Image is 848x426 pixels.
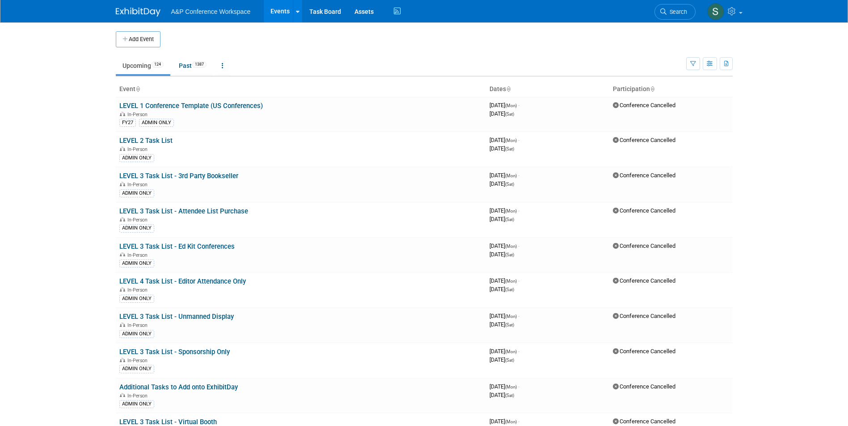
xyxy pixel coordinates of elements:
[505,112,514,117] span: (Sat)
[127,322,150,328] span: In-Person
[127,112,150,117] span: In-Person
[518,418,519,425] span: -
[120,322,125,327] img: In-Person Event
[127,252,150,258] span: In-Person
[135,85,140,92] a: Sort by Event Name
[505,287,514,292] span: (Sat)
[505,419,517,424] span: (Mon)
[119,277,246,285] a: LEVEL 4 Task List - Editor Attendance Only
[120,112,125,116] img: In-Person Event
[489,137,519,143] span: [DATE]
[119,365,154,373] div: ADMIN ONLY
[518,137,519,143] span: -
[518,313,519,319] span: -
[505,384,517,389] span: (Mon)
[489,102,519,109] span: [DATE]
[613,102,675,109] span: Conference Cancelled
[613,418,675,425] span: Conference Cancelled
[486,82,609,97] th: Dates
[120,358,125,362] img: In-Person Event
[613,383,675,390] span: Conference Cancelled
[127,287,150,293] span: In-Person
[119,102,263,110] a: LEVEL 1 Conference Template (US Conferences)
[119,154,154,162] div: ADMIN ONLY
[613,277,675,284] span: Conference Cancelled
[127,217,150,223] span: In-Person
[505,138,517,143] span: (Mon)
[518,172,519,179] span: -
[518,348,519,355] span: -
[489,207,519,214] span: [DATE]
[192,61,207,68] span: 1387
[650,85,654,92] a: Sort by Participation Type
[654,4,696,20] a: Search
[119,242,235,251] a: LEVEL 3 Task List - Ed Kit Conferences
[489,172,519,179] span: [DATE]
[505,279,517,284] span: (Mon)
[120,146,125,151] img: In-Person Event
[505,252,514,257] span: (Sat)
[518,207,519,214] span: -
[518,242,519,249] span: -
[505,103,517,108] span: (Mon)
[505,217,514,222] span: (Sat)
[119,313,234,321] a: LEVEL 3 Task List - Unmanned Display
[613,242,675,249] span: Conference Cancelled
[120,287,125,292] img: In-Person Event
[505,393,514,398] span: (Sat)
[505,349,517,354] span: (Mon)
[613,348,675,355] span: Conference Cancelled
[119,119,136,127] div: FY27
[489,145,514,152] span: [DATE]
[489,418,519,425] span: [DATE]
[609,82,733,97] th: Participation
[119,330,154,338] div: ADMIN ONLY
[518,277,519,284] span: -
[119,172,238,180] a: LEVEL 3 Task List - 3rd Party Bookseller
[119,189,154,197] div: ADMIN ONLY
[489,348,519,355] span: [DATE]
[116,57,170,74] a: Upcoming124
[120,393,125,397] img: In-Person Event
[506,85,510,92] a: Sort by Start Date
[489,277,519,284] span: [DATE]
[505,358,514,363] span: (Sat)
[139,119,174,127] div: ADMIN ONLY
[489,356,514,363] span: [DATE]
[707,3,724,20] img: Samantha Klein
[489,251,514,258] span: [DATE]
[152,61,164,68] span: 124
[613,207,675,214] span: Conference Cancelled
[119,207,248,215] a: LEVEL 3 Task List - Attendee List Purchase
[120,217,125,221] img: In-Person Event
[127,358,150,363] span: In-Person
[518,102,519,109] span: -
[116,82,486,97] th: Event
[119,224,154,232] div: ADMIN ONLY
[489,383,519,390] span: [DATE]
[120,252,125,257] img: In-Person Event
[489,180,514,187] span: [DATE]
[119,348,230,356] a: LEVEL 3 Task List - Sponsorship Only
[489,216,514,222] span: [DATE]
[171,8,251,15] span: A&P Conference Workspace
[127,393,150,399] span: In-Person
[518,383,519,390] span: -
[505,209,517,213] span: (Mon)
[119,259,154,267] div: ADMIN ONLY
[505,146,514,151] span: (Sat)
[489,392,514,398] span: [DATE]
[505,314,517,319] span: (Mon)
[613,137,675,143] span: Conference Cancelled
[127,146,150,152] span: In-Person
[505,244,517,249] span: (Mon)
[119,400,154,408] div: ADMIN ONLY
[667,8,687,15] span: Search
[505,322,514,327] span: (Sat)
[505,173,517,178] span: (Mon)
[119,383,238,391] a: Additional Tasks to Add onto ExhibitDay
[127,182,150,188] span: In-Person
[119,137,173,145] a: LEVEL 2 Task List
[489,242,519,249] span: [DATE]
[613,172,675,179] span: Conference Cancelled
